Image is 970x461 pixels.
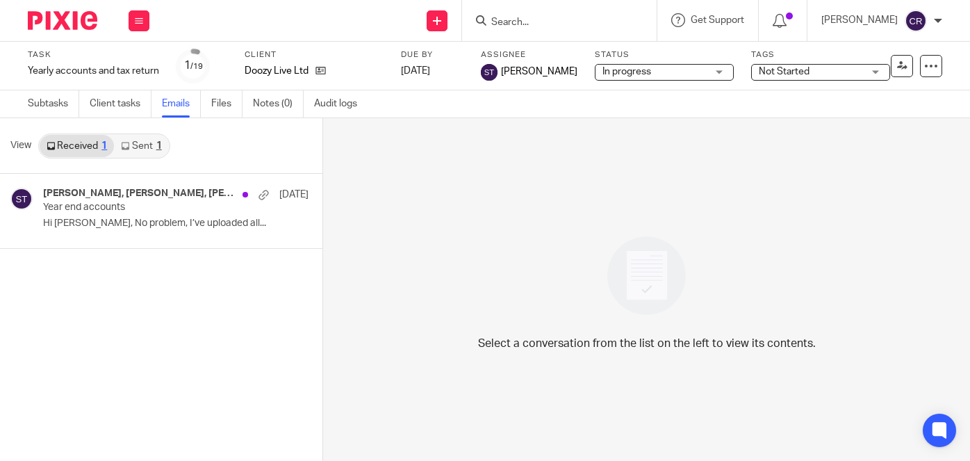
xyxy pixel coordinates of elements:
[245,64,309,78] p: Doozy Live Ltd
[162,90,201,118] a: Emails
[28,11,97,30] img: Pixie
[253,90,304,118] a: Notes (0)
[279,188,309,202] p: [DATE]
[401,49,463,60] label: Due by
[478,335,816,352] p: Select a conversation from the list on the left to view its contents.
[751,49,890,60] label: Tags
[759,67,809,76] span: Not Started
[114,135,168,157] a: Sent1
[28,64,159,78] div: Yearly accounts and tax return
[490,17,615,29] input: Search
[184,58,203,74] div: 1
[501,65,577,79] span: [PERSON_NAME]
[211,90,243,118] a: Files
[481,49,577,60] label: Assignee
[40,135,114,157] a: Received1
[28,90,79,118] a: Subtasks
[43,202,256,213] p: Year end accounts
[43,188,236,200] h4: [PERSON_NAME], [PERSON_NAME], [PERSON_NAME], [PERSON_NAME]
[90,90,151,118] a: Client tasks
[156,141,162,151] div: 1
[598,227,695,324] img: image
[595,49,734,60] label: Status
[691,15,744,25] span: Get Support
[10,188,33,210] img: svg%3E
[905,10,927,32] img: svg%3E
[28,49,159,60] label: Task
[10,138,31,153] span: View
[43,218,309,229] p: Hi [PERSON_NAME], No problem, I’ve uploaded all...
[101,141,107,151] div: 1
[245,49,384,60] label: Client
[821,13,898,27] p: [PERSON_NAME]
[481,64,498,81] img: svg%3E
[401,66,430,76] span: [DATE]
[190,63,203,70] small: /19
[314,90,368,118] a: Audit logs
[602,67,651,76] span: In progress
